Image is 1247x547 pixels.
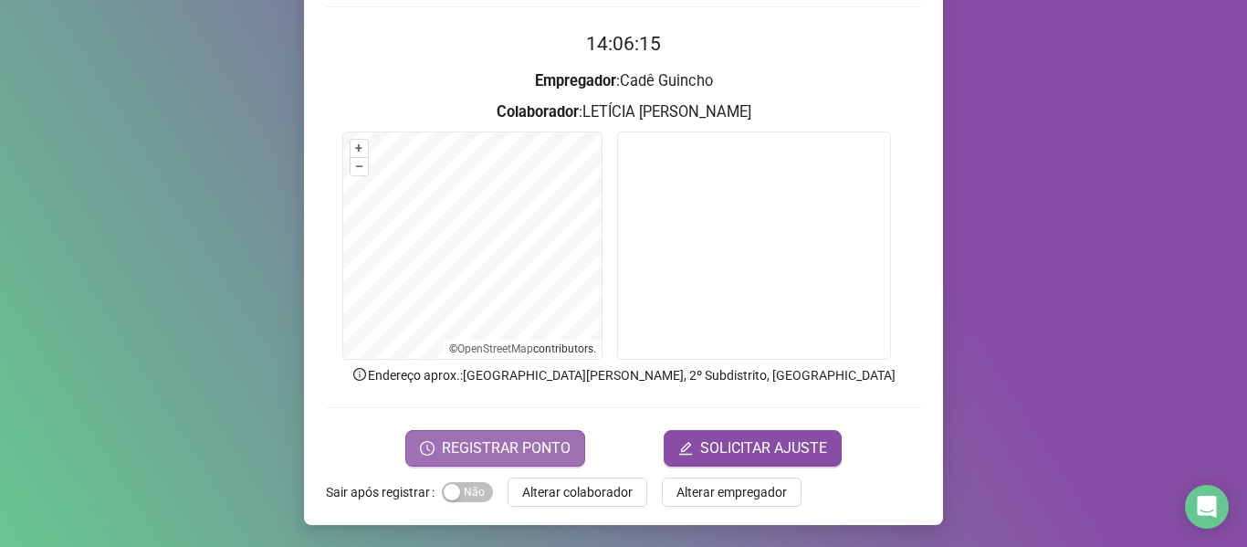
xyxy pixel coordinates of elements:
[405,430,585,467] button: REGISTRAR PONTO
[1185,485,1229,529] div: Open Intercom Messenger
[676,482,787,502] span: Alterar empregador
[664,430,842,467] button: editSOLICITAR AJUSTE
[420,441,435,456] span: clock-circle
[442,437,571,459] span: REGISTRAR PONTO
[700,437,827,459] span: SOLICITAR AJUSTE
[535,72,616,89] strong: Empregador
[449,342,596,355] li: © contributors.
[497,103,579,121] strong: Colaborador
[522,482,633,502] span: Alterar colaborador
[326,100,921,124] h3: : LETÍCIA [PERSON_NAME]
[508,478,647,507] button: Alterar colaborador
[326,365,921,385] p: Endereço aprox. : [GEOGRAPHIC_DATA][PERSON_NAME], 2º Subdistrito, [GEOGRAPHIC_DATA]
[351,366,368,383] span: info-circle
[351,158,368,175] button: –
[678,441,693,456] span: edit
[326,69,921,93] h3: : Cadê Guincho
[586,33,661,55] time: 14:06:15
[326,478,442,507] label: Sair após registrar
[662,478,802,507] button: Alterar empregador
[351,140,368,157] button: +
[457,342,533,355] a: OpenStreetMap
